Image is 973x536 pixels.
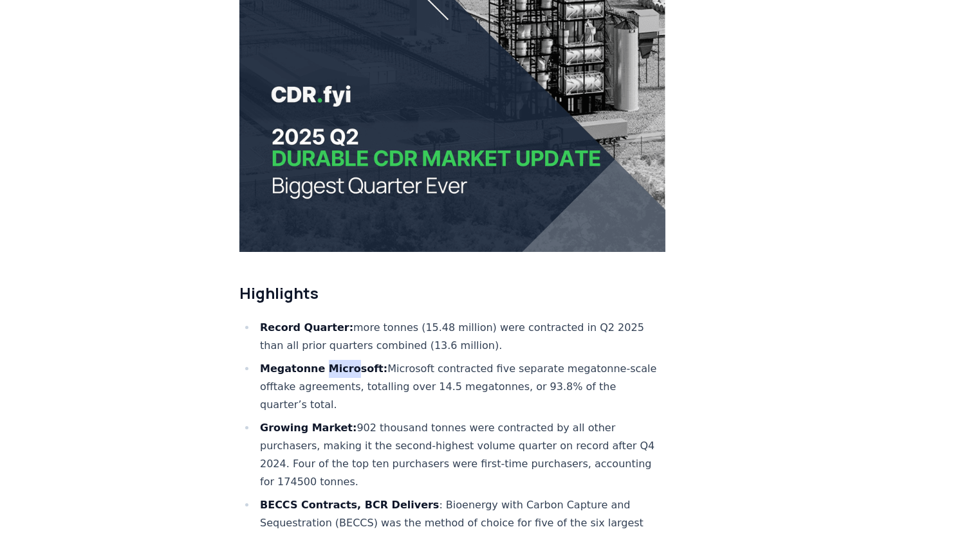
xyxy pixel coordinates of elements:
strong: Growing Market: [260,422,357,434]
li: 902 thousand tonnes were contracted by all other purchasers, making it the second-highest volume ... [256,419,665,491]
li: Microsoft contracted five separate megatonne-scale offtake agreements, totalling over 14.5 megato... [256,360,665,414]
strong: BECCS Contracts, BCR Delivers [260,499,439,511]
li: more tonnes (15.48 million) were contracted in Q2 2025 than all prior quarters combined (13.6 mil... [256,319,665,355]
strong: Record Quarter: [260,321,353,334]
h2: Highlights [239,283,665,303]
strong: Megatonne Microsoft: [260,362,387,375]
